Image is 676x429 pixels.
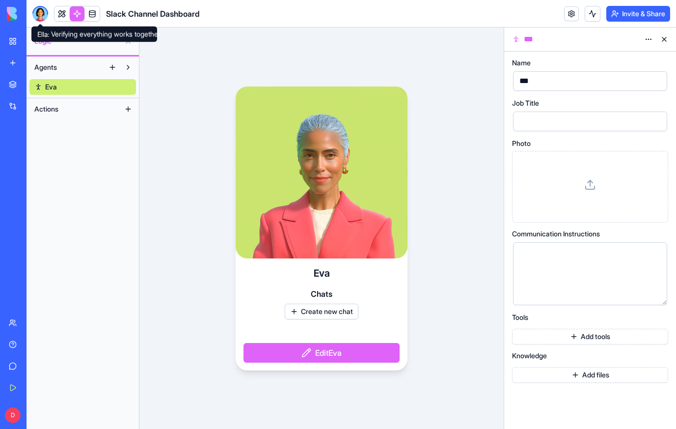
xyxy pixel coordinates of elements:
[29,101,120,117] button: Actions
[512,329,668,344] button: Add tools
[29,79,136,95] a: Eva
[5,407,21,423] span: D
[314,266,330,280] h4: Eva
[606,6,670,22] button: Invite & Share
[311,288,332,300] span: Chats
[243,343,400,363] button: EditEva
[512,140,531,147] span: Photo
[512,100,539,107] span: Job Title
[512,230,600,237] span: Communication Instructions
[512,59,531,66] span: Name
[512,314,528,321] span: Tools
[285,304,358,319] button: Create new chat
[45,82,57,92] span: Eva
[512,367,668,383] button: Add files
[106,8,200,20] span: Slack Channel Dashboard
[7,7,68,21] img: logo
[29,59,105,75] button: Agents
[34,62,57,72] span: Agents
[34,104,58,114] span: Actions
[512,352,547,359] span: Knowledge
